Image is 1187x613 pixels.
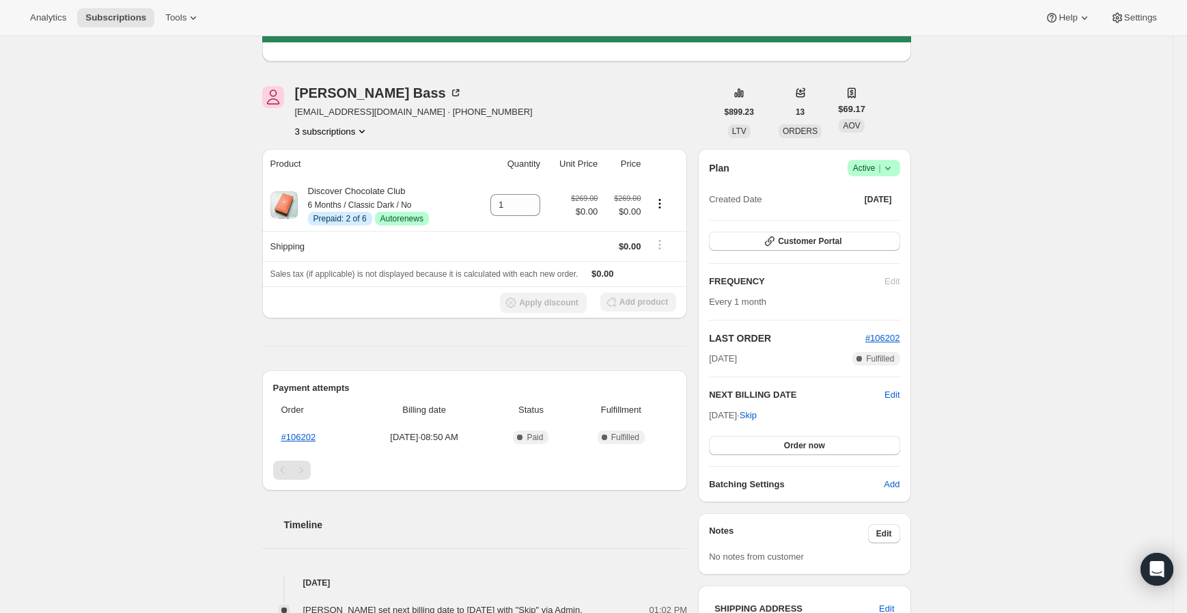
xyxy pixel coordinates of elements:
span: ORDERS [783,126,818,136]
span: Every 1 month [709,297,766,307]
span: Skip [740,409,757,422]
span: Fulfilled [611,432,639,443]
span: $0.00 [591,269,614,279]
small: $269.00 [571,194,598,202]
span: Billing date [361,403,488,417]
span: [EMAIL_ADDRESS][DOMAIN_NAME] · [PHONE_NUMBER] [295,105,533,119]
span: AOV [843,121,860,131]
span: Help [1059,12,1077,23]
button: #106202 [865,331,900,345]
span: $69.17 [838,103,865,116]
button: Tools [157,8,208,27]
span: Edit [876,528,892,539]
span: Subscriptions [85,12,146,23]
h3: Notes [709,524,868,543]
button: Settings [1102,8,1165,27]
span: Jonathan Bass [262,86,284,108]
h2: Payment attempts [273,381,677,395]
button: Order now [709,436,899,455]
span: 13 [796,107,805,118]
button: Edit [884,388,899,402]
span: [DATE] · 08:50 AM [361,431,488,444]
button: Customer Portal [709,232,899,251]
span: [DATE] [865,194,892,205]
span: Analytics [30,12,66,23]
h2: FREQUENCY [709,275,884,288]
h4: [DATE] [262,576,688,590]
span: [DATE] [709,352,737,366]
h2: Plan [709,161,729,175]
button: Help [1037,8,1099,27]
span: Prepaid: 2 of 6 [313,213,367,224]
nav: Pagination [273,461,677,480]
span: Created Date [709,193,762,206]
th: Shipping [262,231,473,261]
th: Quantity [473,149,544,179]
th: Price [602,149,645,179]
span: Settings [1124,12,1157,23]
span: Paid [527,432,543,443]
img: product img [270,191,298,219]
span: LTV [732,126,746,136]
h6: Batching Settings [709,478,884,491]
button: Product actions [649,196,671,211]
th: Order [273,395,357,425]
span: Sales tax (if applicable) is not displayed because it is calculated with each new order. [270,269,578,279]
span: | [878,163,880,174]
span: [DATE] · [709,410,757,420]
button: Shipping actions [649,237,671,252]
div: Discover Chocolate Club [298,185,429,226]
h2: LAST ORDER [709,331,865,345]
span: Customer Portal [778,236,841,247]
span: Autorenews [380,213,423,224]
span: Order now [784,440,825,451]
span: $0.00 [606,205,641,219]
button: 13 [787,103,813,122]
span: No notes from customer [709,551,804,562]
a: #106202 [865,333,900,343]
button: [DATE] [856,190,900,209]
th: Product [262,149,473,179]
button: Skip [731,405,765,426]
button: Edit [868,524,900,543]
span: $0.00 [571,205,598,219]
h2: Timeline [284,518,688,532]
div: Open Intercom Messenger [1141,553,1173,586]
button: Analytics [22,8,74,27]
span: Add [884,478,899,491]
span: Status [496,403,565,417]
div: [PERSON_NAME] Bass [295,86,462,100]
button: Product actions [295,124,369,138]
a: #106202 [281,432,316,442]
button: Add [876,474,908,495]
span: $899.23 [725,107,754,118]
small: $269.00 [614,194,641,202]
h2: NEXT BILLING DATE [709,388,884,402]
th: Unit Price [544,149,602,179]
span: Fulfilled [866,353,894,364]
span: Tools [165,12,186,23]
button: Subscriptions [77,8,154,27]
small: 6 Months / Classic Dark / No [308,200,412,210]
span: Active [853,161,895,175]
span: $0.00 [619,241,641,251]
span: Fulfillment [574,403,669,417]
button: $899.23 [716,103,762,122]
